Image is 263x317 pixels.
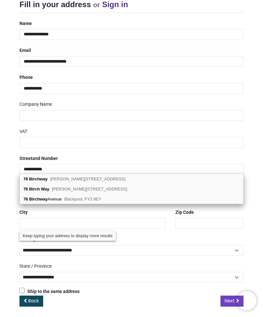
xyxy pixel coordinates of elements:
[19,207,28,218] label: City
[19,153,58,164] label: Street
[93,1,100,8] small: or
[237,291,257,311] iframe: Brevo live chat
[19,45,31,56] label: Email
[29,187,40,191] b: Birch
[64,197,101,201] span: Blackpool, FY3 8EY
[23,177,28,181] b: 76
[19,72,33,83] label: Phone
[32,156,58,161] span: and Number
[175,207,194,218] label: Zip Code
[28,298,39,304] span: Back
[19,231,116,241] div: Keep typing your address to display more results
[50,177,126,181] span: [PERSON_NAME][STREET_ADDRESS]
[41,187,49,191] b: Way
[19,288,25,293] input: Ship to the same address
[19,18,32,29] label: Name
[29,177,48,181] b: Birchway
[19,261,52,272] label: State / Province
[20,194,243,204] div: Avenue
[52,187,127,191] span: [PERSON_NAME][STREET_ADDRESS]
[19,296,43,307] a: Back
[220,296,244,307] a: Next
[23,197,28,201] b: 76
[19,99,52,110] label: Company Name
[23,187,28,191] b: 76
[20,174,243,204] div: address list
[19,288,80,295] label: Ship to the same address
[225,298,235,304] span: Next
[29,197,48,201] b: Birchway
[19,126,27,137] label: VAT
